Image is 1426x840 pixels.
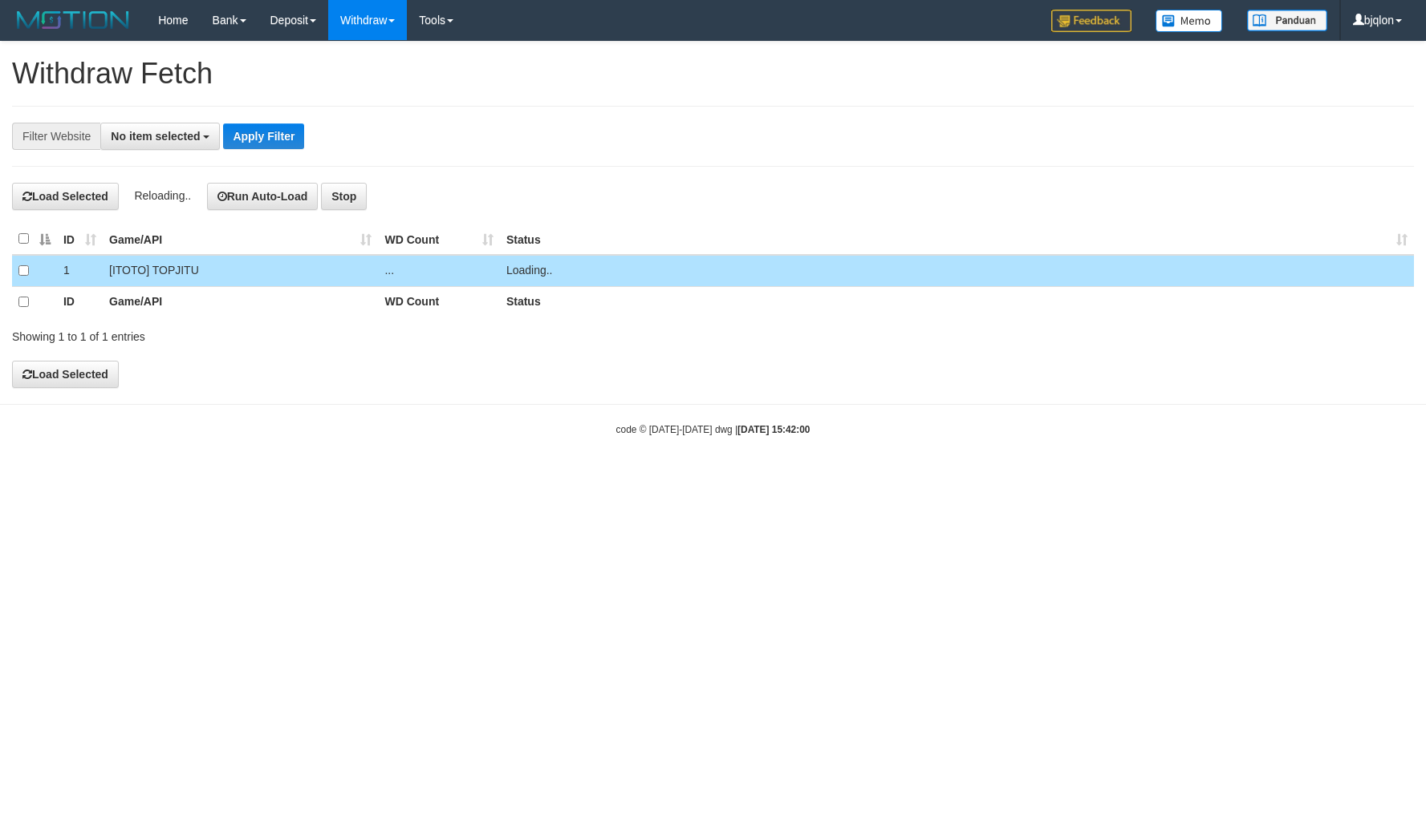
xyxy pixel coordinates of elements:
[111,130,200,143] span: No item selected
[57,255,103,287] td: 1
[12,322,582,345] div: Showing 1 to 1 of 1 entries
[12,8,134,32] img: MOTION_logo.png
[500,286,1414,317] th: Status
[500,224,1414,255] th: Status: activate to sort column ascending
[1156,10,1223,32] img: Button%20Memo.svg
[103,224,378,255] th: Game/API: activate to sort column ascending
[57,286,103,317] th: ID
[207,183,319,210] button: Run Auto-Load
[223,123,304,149] button: Apply Filter
[616,424,811,435] small: code © [DATE]-[DATE] dwg |
[1051,10,1131,32] img: Feedback.jpg
[103,286,378,317] th: Game/API
[12,58,1414,90] h1: Withdraw Fetch
[12,183,119,210] button: Load Selected
[378,224,499,255] th: WD Count: activate to sort column ascending
[384,264,394,277] span: ...
[134,189,191,202] span: Reloading..
[12,123,100,150] div: Filter Website
[737,424,810,435] strong: [DATE] 15:42:00
[103,255,378,287] td: [ITOTO] TOPJITU
[321,183,367,210] button: Stop
[1247,10,1327,31] img: panduan.png
[506,264,553,277] span: Loading..
[378,286,499,317] th: WD Count
[12,361,119,388] button: Load Selected
[100,123,220,150] button: No item selected
[57,224,103,255] th: ID: activate to sort column ascending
